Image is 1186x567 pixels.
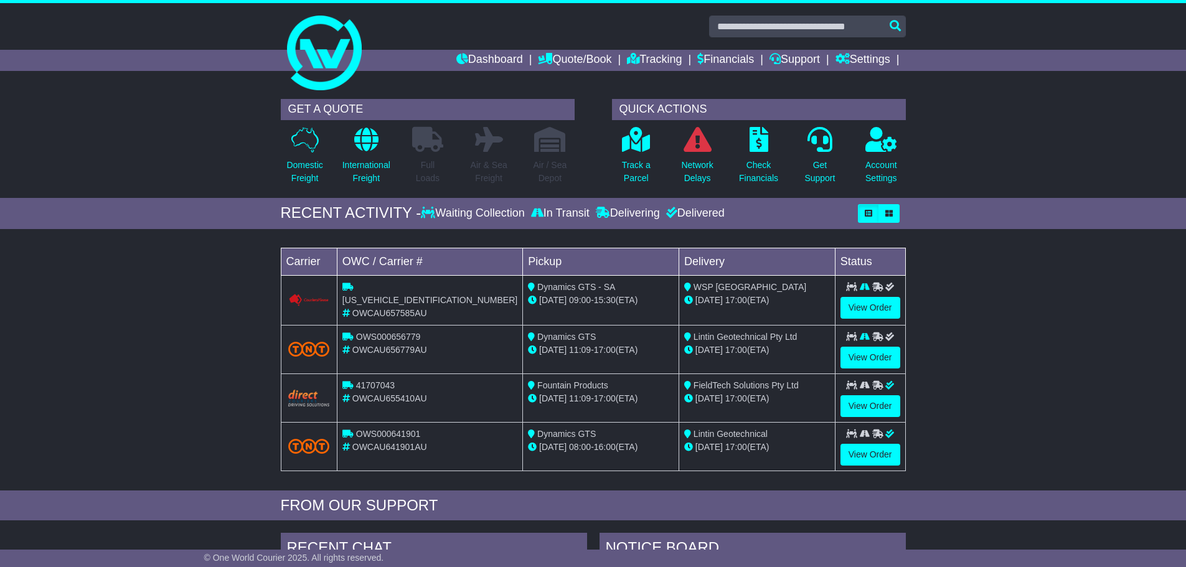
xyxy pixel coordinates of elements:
[684,344,830,357] div: (ETA)
[600,533,906,566] div: NOTICE BOARD
[537,380,608,390] span: Fountain Products
[352,442,427,452] span: OWCAU641901AU
[204,553,384,563] span: © One World Courier 2025. All rights reserved.
[356,380,395,390] span: 41707043
[342,159,390,185] p: International Freight
[695,345,723,355] span: [DATE]
[865,126,898,192] a: AccountSettings
[769,50,820,71] a: Support
[594,345,616,355] span: 17:00
[537,429,596,439] span: Dynamics GTS
[288,294,329,307] img: Couriers_Please.png
[840,395,900,417] a: View Order
[684,392,830,405] div: (ETA)
[621,126,651,192] a: Track aParcel
[694,429,768,439] span: Lintin Geotechnical
[421,207,527,220] div: Waiting Collection
[523,248,679,275] td: Pickup
[288,342,329,357] img: TNT_Domestic.png
[612,99,906,120] div: QUICK ACTIONS
[537,332,596,342] span: Dynamics GTS
[528,392,674,405] div: - (ETA)
[352,393,427,403] span: OWCAU655410AU
[412,159,443,185] p: Full Loads
[539,393,567,403] span: [DATE]
[286,159,322,185] p: Domestic Freight
[539,345,567,355] span: [DATE]
[694,380,799,390] span: FieldTech Solutions Pty Ltd
[594,442,616,452] span: 16:00
[697,50,754,71] a: Financials
[680,126,713,192] a: NetworkDelays
[622,159,651,185] p: Track a Parcel
[695,393,723,403] span: [DATE]
[725,295,747,305] span: 17:00
[539,295,567,305] span: [DATE]
[865,159,897,185] p: Account Settings
[594,295,616,305] span: 15:30
[725,393,747,403] span: 17:00
[286,126,323,192] a: DomesticFreight
[681,159,713,185] p: Network Delays
[288,439,329,454] img: TNT_Domestic.png
[569,393,591,403] span: 11:09
[288,390,329,406] img: Direct.png
[684,441,830,454] div: (ETA)
[593,207,663,220] div: Delivering
[528,294,674,307] div: - (ETA)
[281,248,337,275] td: Carrier
[569,442,591,452] span: 08:00
[695,442,723,452] span: [DATE]
[538,50,611,71] a: Quote/Book
[594,393,616,403] span: 17:00
[725,345,747,355] span: 17:00
[539,442,567,452] span: [DATE]
[528,441,674,454] div: - (ETA)
[352,345,427,355] span: OWCAU656779AU
[281,497,906,515] div: FROM OUR SUPPORT
[528,207,593,220] div: In Transit
[835,248,905,275] td: Status
[663,207,725,220] div: Delivered
[471,159,507,185] p: Air & Sea Freight
[537,282,615,292] span: Dynamics GTS - SA
[342,126,391,192] a: InternationalFreight
[342,295,517,305] span: [US_VEHICLE_IDENTIFICATION_NUMBER]
[456,50,523,71] a: Dashboard
[356,332,421,342] span: OWS000656779
[281,99,575,120] div: GET A QUOTE
[840,444,900,466] a: View Order
[352,308,427,318] span: OWCAU657585AU
[725,442,747,452] span: 17:00
[627,50,682,71] a: Tracking
[337,248,522,275] td: OWC / Carrier #
[684,294,830,307] div: (ETA)
[534,159,567,185] p: Air / Sea Depot
[569,295,591,305] span: 09:00
[569,345,591,355] span: 11:09
[738,126,779,192] a: CheckFinancials
[695,295,723,305] span: [DATE]
[679,248,835,275] td: Delivery
[840,347,900,368] a: View Order
[739,159,778,185] p: Check Financials
[356,429,421,439] span: OWS000641901
[281,533,587,566] div: RECENT CHAT
[694,282,806,292] span: WSP [GEOGRAPHIC_DATA]
[835,50,890,71] a: Settings
[804,126,835,192] a: GetSupport
[804,159,835,185] p: Get Support
[528,344,674,357] div: - (ETA)
[281,204,421,222] div: RECENT ACTIVITY -
[694,332,798,342] span: Lintin Geotechnical Pty Ltd
[840,297,900,319] a: View Order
